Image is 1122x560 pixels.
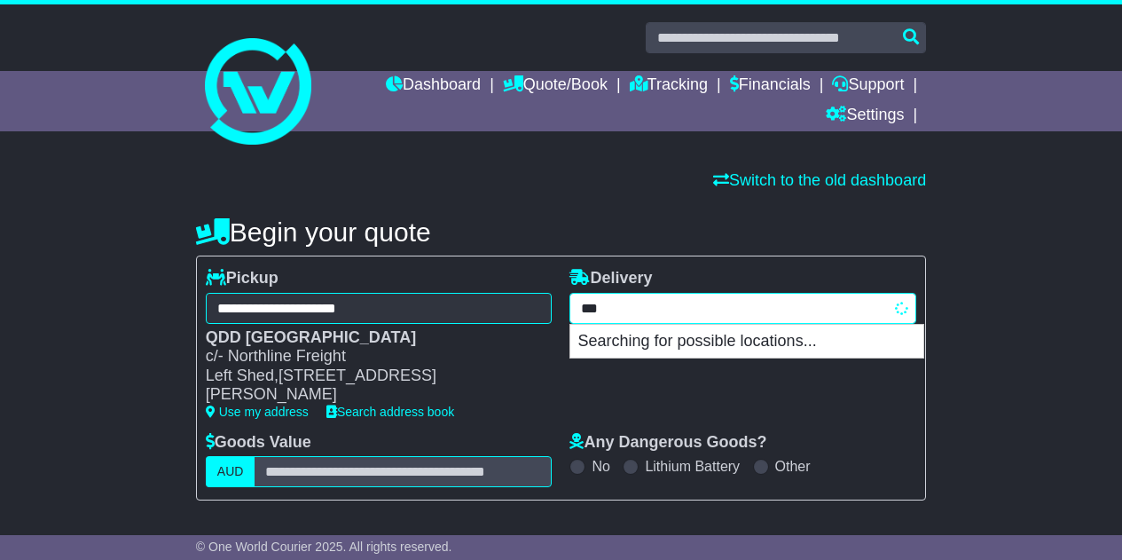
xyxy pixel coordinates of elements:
label: Goods Value [206,433,311,453]
a: Financials [730,71,811,101]
label: Any Dangerous Goods? [569,433,766,453]
a: Search address book [326,405,454,419]
label: Lithium Battery [645,458,740,475]
label: Other [775,458,811,475]
a: Dashboard [386,71,481,101]
div: Left Shed,[STREET_ADDRESS][PERSON_NAME] [206,367,535,405]
p: Searching for possible locations... [570,325,923,359]
h4: Begin your quote [196,217,926,247]
a: Tracking [630,71,708,101]
a: Settings [826,101,904,131]
label: No [592,458,609,475]
a: Support [832,71,904,101]
a: Use my address [206,405,309,419]
label: Pickup [206,269,279,288]
a: Switch to the old dashboard [713,171,926,189]
label: Delivery [569,269,652,288]
span: © One World Courier 2025. All rights reserved. [196,540,452,554]
a: Quote/Book [503,71,608,101]
label: AUD [206,456,255,487]
div: c/- Northline Freight [206,347,535,367]
div: QDD [GEOGRAPHIC_DATA] [206,328,535,348]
